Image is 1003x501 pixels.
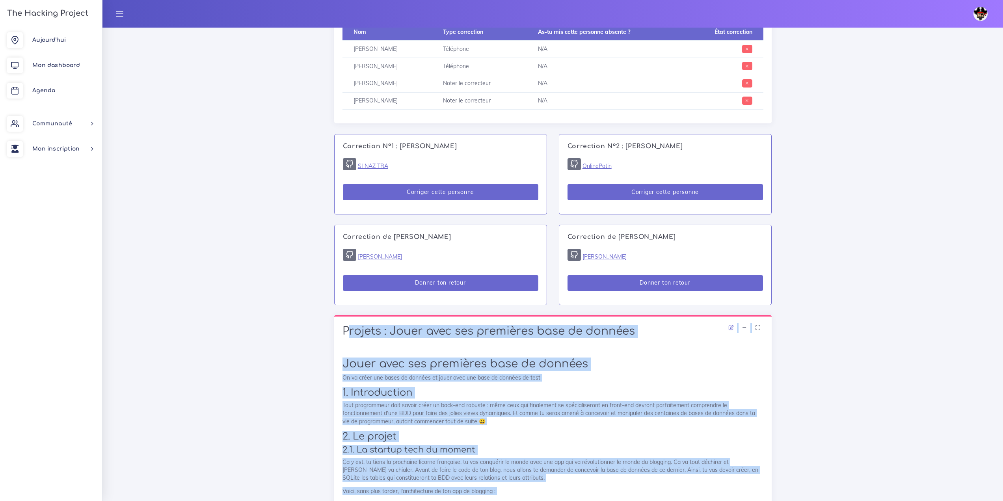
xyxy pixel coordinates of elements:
[342,387,763,399] h2: 1. Introduction
[527,58,682,75] td: N/A
[358,162,388,169] a: SI NAZ TRA
[343,233,538,241] h4: Correction de [PERSON_NAME]
[568,275,763,291] button: Donner ton retour
[568,233,763,241] h4: Correction de [PERSON_NAME]
[973,7,988,21] img: avatar
[342,431,763,442] h2: 2. Le projet
[358,253,402,260] a: [PERSON_NAME]
[342,75,432,92] td: [PERSON_NAME]
[342,358,763,371] h1: Jouer avec ses premières base de données
[582,162,612,169] a: OnlinePotin
[343,275,538,291] button: Donner ton retour
[32,146,80,152] span: Mon inscription
[568,184,763,200] button: Corriger cette personne
[342,40,432,58] td: [PERSON_NAME]
[342,374,763,382] p: On va créer une bases de données et jouer avec une base de données de test
[432,58,527,75] td: Téléphone
[527,92,682,110] td: N/A
[527,75,682,92] td: N/A
[432,24,527,41] th: Type correction
[32,37,66,43] span: Aujourd'hui
[682,24,763,41] th: État correction
[32,121,72,127] span: Communauté
[343,143,538,150] h4: Correction N°1 : [PERSON_NAME]
[568,143,763,150] h4: Correction N°2 : [PERSON_NAME]
[432,92,527,110] td: Noter le correcteur
[527,24,682,41] th: As-tu mis cette personne absente ?
[432,75,527,92] td: Noter le correcteur
[32,62,80,68] span: Mon dashboard
[342,92,432,110] td: [PERSON_NAME]
[342,487,763,495] p: Voici, sans plus tarder, l'architecture de ton app de blogging :
[342,445,763,455] h3: 2.1. La startup tech du moment
[342,58,432,75] td: [PERSON_NAME]
[342,325,763,338] h1: Projets : Jouer avec ses premières base de données
[342,24,432,41] th: Nom
[432,40,527,58] td: Téléphone
[5,9,88,18] h3: The Hacking Project
[343,184,538,200] button: Corriger cette personne
[582,253,627,260] a: [PERSON_NAME]
[342,401,763,425] p: Tout programmeur doit savoir créer un back-end robuste : même ceux qui finalement se spécialisero...
[32,88,55,93] span: Agenda
[342,458,763,482] p: Ça y est, tu tiens la prochaine licorne française, tu vas conquérir le monde avec une app qui va ...
[527,40,682,58] td: N/A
